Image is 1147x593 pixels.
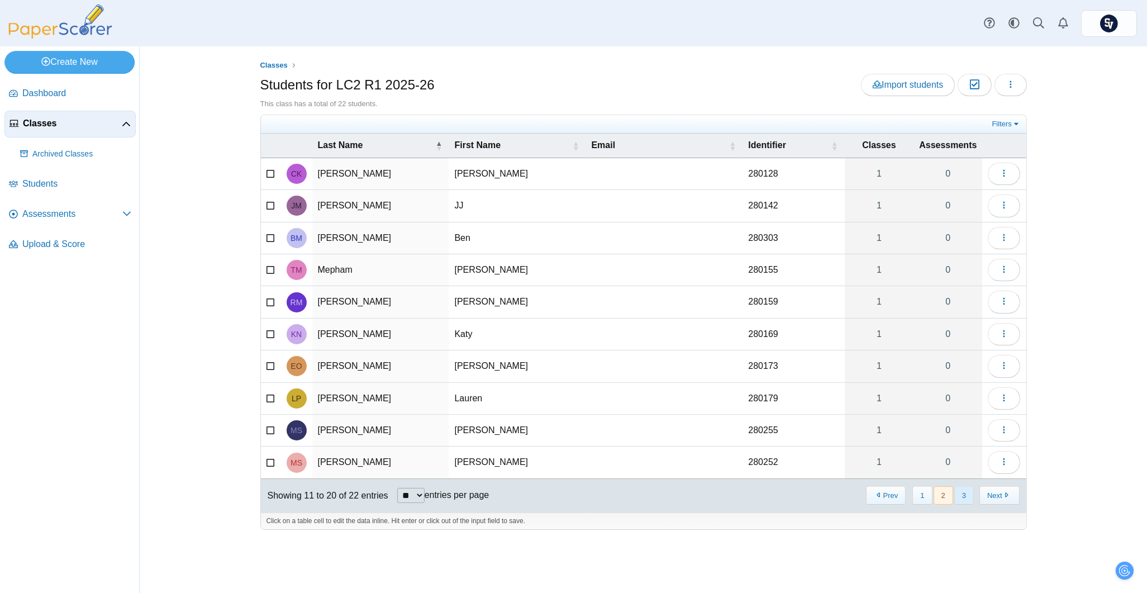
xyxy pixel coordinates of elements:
[435,134,442,157] span: Last Name : Activate to invert sorting
[292,395,301,402] span: Lauren Pardun
[4,80,136,107] a: Dashboard
[831,134,838,157] span: Identifier : Activate to sort
[449,222,586,254] td: Ben
[591,140,615,150] span: Email
[979,486,1019,505] button: Next
[291,426,302,434] span: marissa Stathopoulos
[22,238,131,250] span: Upload & Score
[845,383,914,414] a: 1
[449,190,586,222] td: JJ
[257,59,291,73] a: Classes
[989,118,1024,130] a: Filters
[743,222,844,254] td: 280303
[312,190,449,222] td: [PERSON_NAME]
[4,201,136,228] a: Assessments
[743,319,844,350] td: 280169
[425,490,489,500] label: entries per page
[261,513,1026,529] div: Click on a table cell to edit the data inline. Hit enter or click out of the input field to save.
[1100,15,1118,32] img: ps.PvyhDibHWFIxMkTk
[743,254,844,286] td: 280155
[865,486,1020,505] nav: pagination
[312,350,449,382] td: [PERSON_NAME]
[845,319,914,350] a: 1
[260,99,1027,109] div: This class has a total of 22 students.
[260,61,288,69] span: Classes
[291,362,302,370] span: Eric Ostrowski
[743,415,844,447] td: 280255
[572,134,579,157] span: First Name : Activate to sort
[4,51,135,73] a: Create New
[743,158,844,190] td: 280128
[318,140,363,150] span: Last Name
[845,190,914,221] a: 1
[449,350,586,382] td: [PERSON_NAME]
[862,140,896,150] span: Classes
[312,415,449,447] td: [PERSON_NAME]
[291,266,302,274] span: Thomas Mepham
[913,447,982,478] a: 0
[449,286,586,318] td: [PERSON_NAME]
[873,80,943,89] span: Import students
[4,171,136,198] a: Students
[261,479,388,513] div: Showing 11 to 20 of 22 entries
[312,286,449,318] td: [PERSON_NAME]
[919,140,977,150] span: Assessments
[454,140,501,150] span: First Name
[729,134,736,157] span: Email : Activate to sort
[743,286,844,318] td: 280159
[913,254,982,286] a: 0
[743,350,844,382] td: 280173
[4,231,136,258] a: Upload & Score
[1081,10,1137,37] a: ps.PvyhDibHWFIxMkTk
[845,447,914,478] a: 1
[845,158,914,189] a: 1
[4,111,136,137] a: Classes
[22,178,131,190] span: Students
[913,286,982,317] a: 0
[913,319,982,350] a: 0
[22,87,131,99] span: Dashboard
[861,74,955,96] a: Import students
[845,350,914,382] a: 1
[449,319,586,350] td: Katy
[312,383,449,415] td: [PERSON_NAME]
[291,459,302,467] span: Mason Steffan
[913,350,982,382] a: 0
[845,415,914,446] a: 1
[845,222,914,254] a: 1
[23,117,122,130] span: Classes
[16,141,136,168] a: Archived Classes
[449,254,586,286] td: [PERSON_NAME]
[4,4,116,39] img: PaperScorer
[845,254,914,286] a: 1
[913,222,982,254] a: 0
[743,190,844,222] td: 280142
[954,486,974,505] button: 3
[743,383,844,415] td: 280179
[312,319,449,350] td: [PERSON_NAME]
[743,447,844,478] td: 280252
[22,208,122,220] span: Assessments
[4,31,116,40] a: PaperScorer
[1100,15,1118,32] span: Chris Paolelli
[913,415,982,446] a: 0
[449,415,586,447] td: [PERSON_NAME]
[312,254,449,286] td: Mepham
[748,140,786,150] span: Identifier
[912,486,932,505] button: 1
[291,170,302,178] span: Cody Knieling
[934,486,953,505] button: 2
[312,447,449,478] td: [PERSON_NAME]
[291,202,302,210] span: JJ Maas
[845,286,914,317] a: 1
[913,158,982,189] a: 0
[1051,11,1075,36] a: Alerts
[913,190,982,221] a: 0
[449,447,586,478] td: [PERSON_NAME]
[449,158,586,190] td: [PERSON_NAME]
[312,222,449,254] td: [PERSON_NAME]
[291,298,303,306] span: Ryan Mohr
[913,383,982,414] a: 0
[291,234,302,242] span: Ben Mascolo
[32,149,131,160] span: Archived Classes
